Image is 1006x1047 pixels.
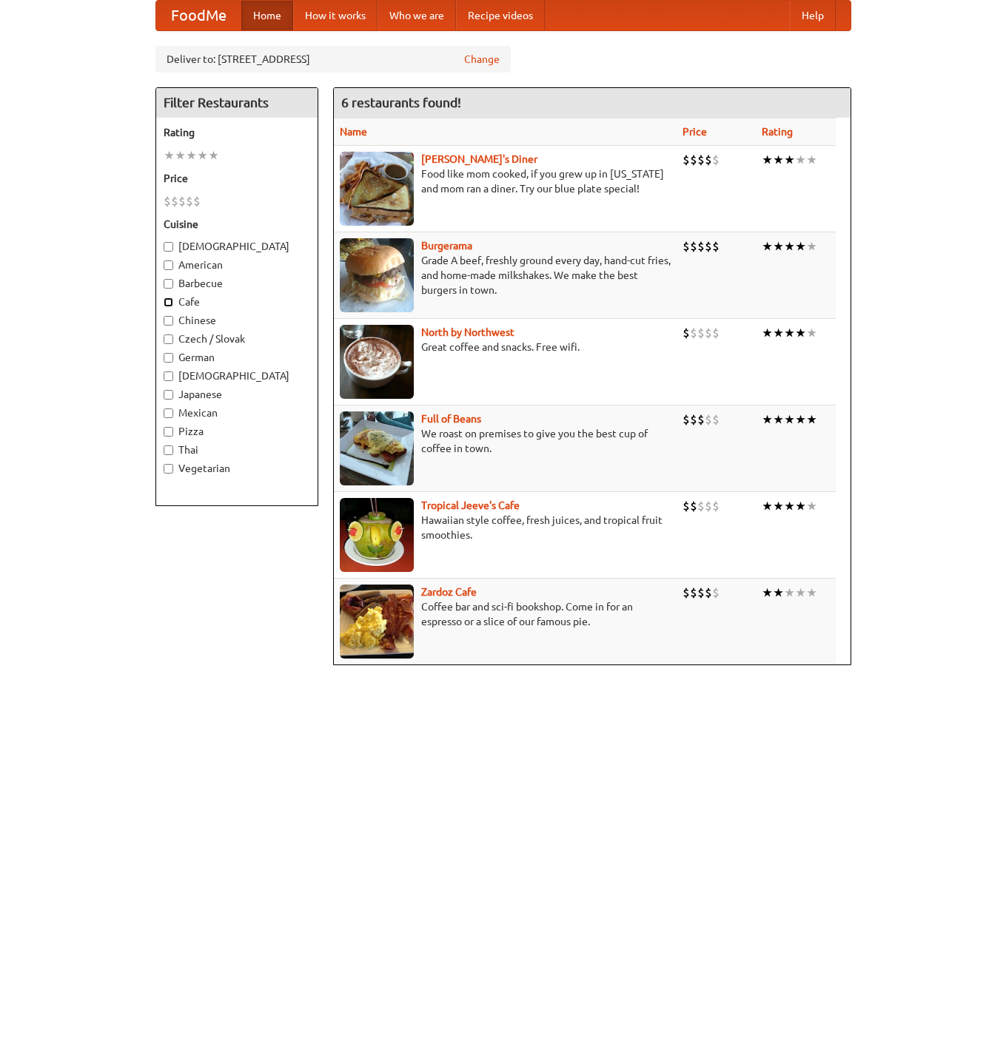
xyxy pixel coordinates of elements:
[164,442,310,457] label: Thai
[178,193,186,209] li: $
[705,238,712,255] li: $
[164,217,310,232] h5: Cuisine
[164,368,310,383] label: [DEMOGRAPHIC_DATA]
[164,427,173,437] input: Pizza
[164,257,310,272] label: American
[175,147,186,164] li: ★
[340,513,671,542] p: Hawaiian style coffee, fresh juices, and tropical fruit smoothies.
[340,585,414,659] img: zardoz.jpg
[712,498,720,514] li: $
[164,350,310,365] label: German
[164,125,310,140] h5: Rating
[340,325,414,399] img: north.jpg
[762,152,773,168] li: ★
[683,238,690,255] li: $
[340,599,671,629] p: Coffee bar and sci-fi bookshop. Come in for an espresso or a slice of our famous pie.
[806,585,817,601] li: ★
[690,152,697,168] li: $
[773,585,784,601] li: ★
[421,586,477,598] b: Zardoz Cafe
[795,238,806,255] li: ★
[712,325,720,341] li: $
[164,276,310,291] label: Barbecue
[683,126,707,138] a: Price
[164,260,173,270] input: American
[773,498,784,514] li: ★
[697,411,705,428] li: $
[197,147,208,164] li: ★
[690,585,697,601] li: $
[784,325,795,341] li: ★
[186,193,193,209] li: $
[164,408,173,418] input: Mexican
[421,240,472,252] a: Burgerama
[464,52,500,67] a: Change
[164,371,173,381] input: [DEMOGRAPHIC_DATA]
[241,1,293,30] a: Home
[421,153,537,165] a: [PERSON_NAME]'s Diner
[806,238,817,255] li: ★
[806,152,817,168] li: ★
[164,279,173,289] input: Barbecue
[762,238,773,255] li: ★
[164,334,173,344] input: Czech / Slovak
[156,88,318,118] h4: Filter Restaurants
[795,585,806,601] li: ★
[421,413,481,425] b: Full of Beans
[790,1,836,30] a: Help
[773,411,784,428] li: ★
[712,585,720,601] li: $
[683,325,690,341] li: $
[164,331,310,346] label: Czech / Slovak
[456,1,545,30] a: Recipe videos
[712,411,720,428] li: $
[156,1,241,30] a: FoodMe
[193,193,201,209] li: $
[690,238,697,255] li: $
[421,326,514,338] b: North by Northwest
[155,46,511,73] div: Deliver to: [STREET_ADDRESS]
[340,411,414,485] img: beans.jpg
[762,498,773,514] li: ★
[340,238,414,312] img: burgerama.jpg
[340,253,671,297] p: Grade A beef, freshly ground every day, hand-cut fries, and home-made milkshakes. We make the bes...
[690,325,697,341] li: $
[208,147,219,164] li: ★
[784,238,795,255] li: ★
[705,498,712,514] li: $
[806,411,817,428] li: ★
[421,499,520,511] a: Tropical Jeeve's Cafe
[683,585,690,601] li: $
[683,498,690,514] li: $
[378,1,456,30] a: Who we are
[705,411,712,428] li: $
[683,411,690,428] li: $
[762,126,793,138] a: Rating
[795,152,806,168] li: ★
[705,325,712,341] li: $
[762,411,773,428] li: ★
[340,498,414,572] img: jeeves.jpg
[341,95,461,110] ng-pluralize: 6 restaurants found!
[164,147,175,164] li: ★
[697,585,705,601] li: $
[164,390,173,400] input: Japanese
[164,239,310,254] label: [DEMOGRAPHIC_DATA]
[164,405,310,420] label: Mexican
[697,152,705,168] li: $
[340,152,414,226] img: sallys.jpg
[784,411,795,428] li: ★
[340,426,671,456] p: We roast on premises to give you the best cup of coffee in town.
[164,445,173,455] input: Thai
[164,242,173,252] input: [DEMOGRAPHIC_DATA]
[806,498,817,514] li: ★
[164,297,173,307] input: Cafe
[784,585,795,601] li: ★
[164,387,310,402] label: Japanese
[164,193,171,209] li: $
[683,152,690,168] li: $
[697,325,705,341] li: $
[164,353,173,363] input: German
